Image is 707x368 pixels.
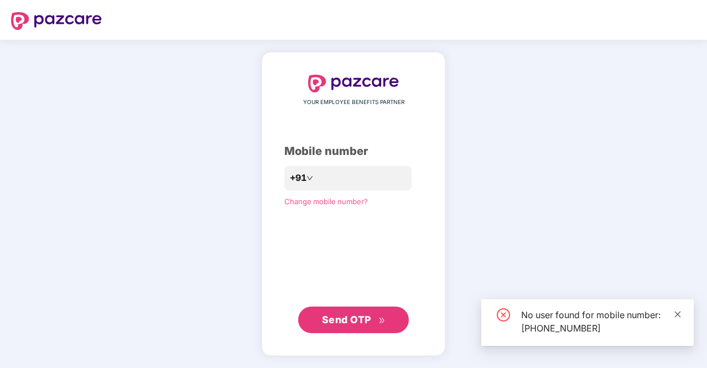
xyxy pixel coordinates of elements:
[521,308,680,335] div: No user found for mobile number: [PHONE_NUMBER]
[378,317,386,324] span: double-right
[298,307,409,333] button: Send OTPdouble-right
[674,310,682,318] span: close
[306,175,313,182] span: down
[290,171,306,185] span: +91
[308,75,399,92] img: logo
[284,143,423,160] div: Mobile number
[11,12,102,30] img: logo
[322,314,371,325] span: Send OTP
[284,197,368,206] a: Change mobile number?
[303,98,404,107] span: YOUR EMPLOYEE BENEFITS PARTNER
[497,308,510,322] span: close-circle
